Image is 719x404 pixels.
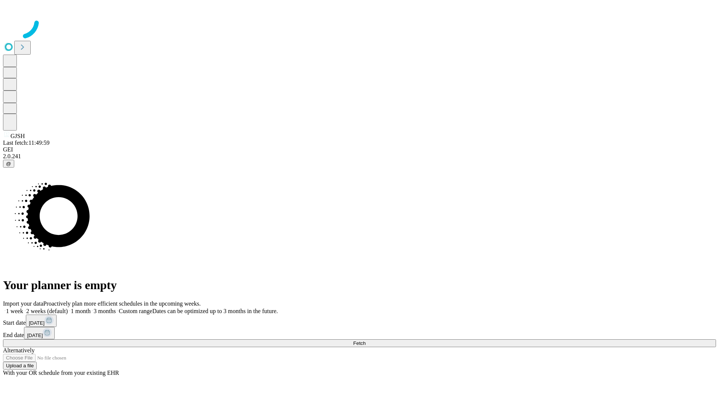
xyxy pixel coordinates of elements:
[29,320,45,326] span: [DATE]
[3,315,716,327] div: Start date
[3,140,49,146] span: Last fetch: 11:49:59
[119,308,152,314] span: Custom range
[10,133,25,139] span: GJSH
[26,308,68,314] span: 2 weeks (default)
[26,315,57,327] button: [DATE]
[3,339,716,347] button: Fetch
[152,308,278,314] span: Dates can be optimized up to 3 months in the future.
[6,161,11,166] span: @
[6,308,23,314] span: 1 week
[3,370,119,376] span: With your OR schedule from your existing EHR
[3,300,43,307] span: Import your data
[3,160,14,168] button: @
[3,327,716,339] div: End date
[3,146,716,153] div: GEI
[71,308,91,314] span: 1 month
[3,153,716,160] div: 2.0.241
[3,347,34,353] span: Alternatively
[353,340,365,346] span: Fetch
[24,327,55,339] button: [DATE]
[27,333,43,338] span: [DATE]
[3,278,716,292] h1: Your planner is empty
[43,300,201,307] span: Proactively plan more efficient schedules in the upcoming weeks.
[3,362,37,370] button: Upload a file
[94,308,116,314] span: 3 months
